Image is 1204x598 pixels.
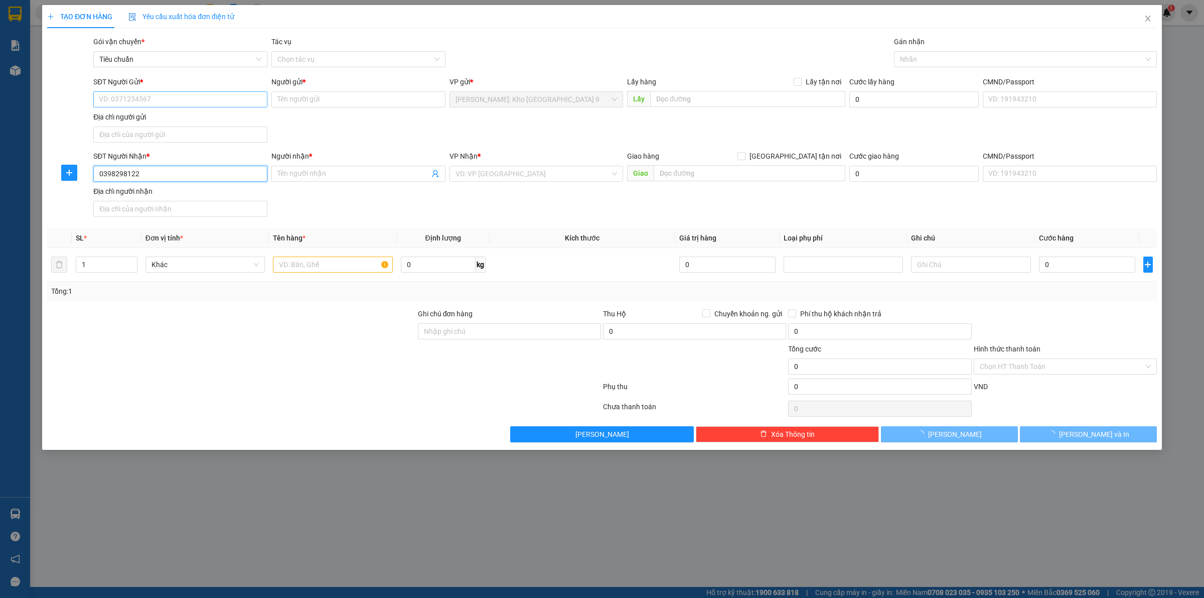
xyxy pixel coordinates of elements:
[93,201,267,217] input: Địa chỉ của người nhận
[849,152,899,160] label: Cước giao hàng
[696,426,879,442] button: deleteXóa Thông tin
[710,308,786,319] span: Chuyển khoản ng. gửi
[510,426,693,442] button: [PERSON_NAME]
[128,13,136,21] img: icon
[1059,429,1129,440] span: [PERSON_NAME] và In
[1039,234,1074,242] span: Cước hàng
[271,151,445,162] div: Người nhận
[983,151,1157,162] div: CMND/Passport
[907,228,1034,248] th: Ghi chú
[849,91,979,107] input: Cước lấy hàng
[273,257,392,273] input: VD: Bàn, Ghế
[476,257,486,273] span: kg
[881,426,1018,442] button: [PERSON_NAME]
[418,310,473,318] label: Ghi chú đơn hàng
[983,76,1157,87] div: CMND/Passport
[802,76,845,87] span: Lấy tận nơi
[974,383,988,391] span: VND
[273,234,306,242] span: Tên hàng
[928,429,982,440] span: [PERSON_NAME]
[603,310,626,318] span: Thu Hộ
[627,91,650,107] span: Lấy
[271,38,291,46] label: Tác vụ
[47,13,112,21] span: TẠO ĐƠN HÀNG
[627,152,659,160] span: Giao hàng
[565,234,599,242] span: Kích thước
[911,257,1030,273] input: Ghi Chú
[1048,430,1059,437] span: loading
[93,111,267,123] div: Địa chỉ người gửi
[93,38,144,46] span: Gói vận chuyển
[745,151,845,162] span: [GEOGRAPHIC_DATA] tận nơi
[627,165,654,181] span: Giao
[849,166,979,182] input: Cước giao hàng
[917,430,928,437] span: loading
[650,91,845,107] input: Dọc đường
[128,13,234,21] span: Yêu cầu xuất hóa đơn điện tử
[679,234,716,242] span: Giá trị hàng
[1144,261,1152,269] span: plus
[1134,5,1162,33] button: Close
[418,323,601,339] input: Ghi chú đơn hàng
[788,345,821,353] span: Tổng cước
[760,430,767,438] span: delete
[849,78,894,86] label: Cước lấy hàng
[602,381,787,399] div: Phụ thu
[1020,426,1157,442] button: [PERSON_NAME] và In
[771,429,815,440] span: Xóa Thông tin
[93,151,267,162] div: SĐT Người Nhận
[47,13,54,20] span: plus
[456,92,618,107] span: Hồ Chí Minh: Kho Thủ Đức & Quận 9
[61,165,77,181] button: plus
[449,152,478,160] span: VP Nhận
[93,186,267,197] div: Địa chỉ người nhận
[51,257,67,273] button: delete
[654,165,845,181] input: Dọc đường
[51,286,465,297] div: Tổng: 1
[93,127,267,143] input: Địa chỉ của người gửi
[627,78,656,86] span: Lấy hàng
[145,234,183,242] span: Đơn vị tính
[449,76,624,87] div: VP gửi
[894,38,925,46] label: Gán nhãn
[271,76,445,87] div: Người gửi
[796,308,885,319] span: Phí thu hộ khách nhận trả
[93,76,267,87] div: SĐT Người Gửi
[99,52,261,67] span: Tiêu chuẩn
[425,234,461,242] span: Định lượng
[1143,257,1153,273] button: plus
[152,257,259,272] span: Khác
[431,170,439,178] span: user-add
[780,228,907,248] th: Loại phụ phí
[1144,15,1152,23] span: close
[575,429,629,440] span: [PERSON_NAME]
[62,169,77,177] span: plus
[679,257,776,273] input: 0
[974,345,1040,353] label: Hình thức thanh toán
[602,401,787,419] div: Chưa thanh toán
[76,234,84,242] span: SL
